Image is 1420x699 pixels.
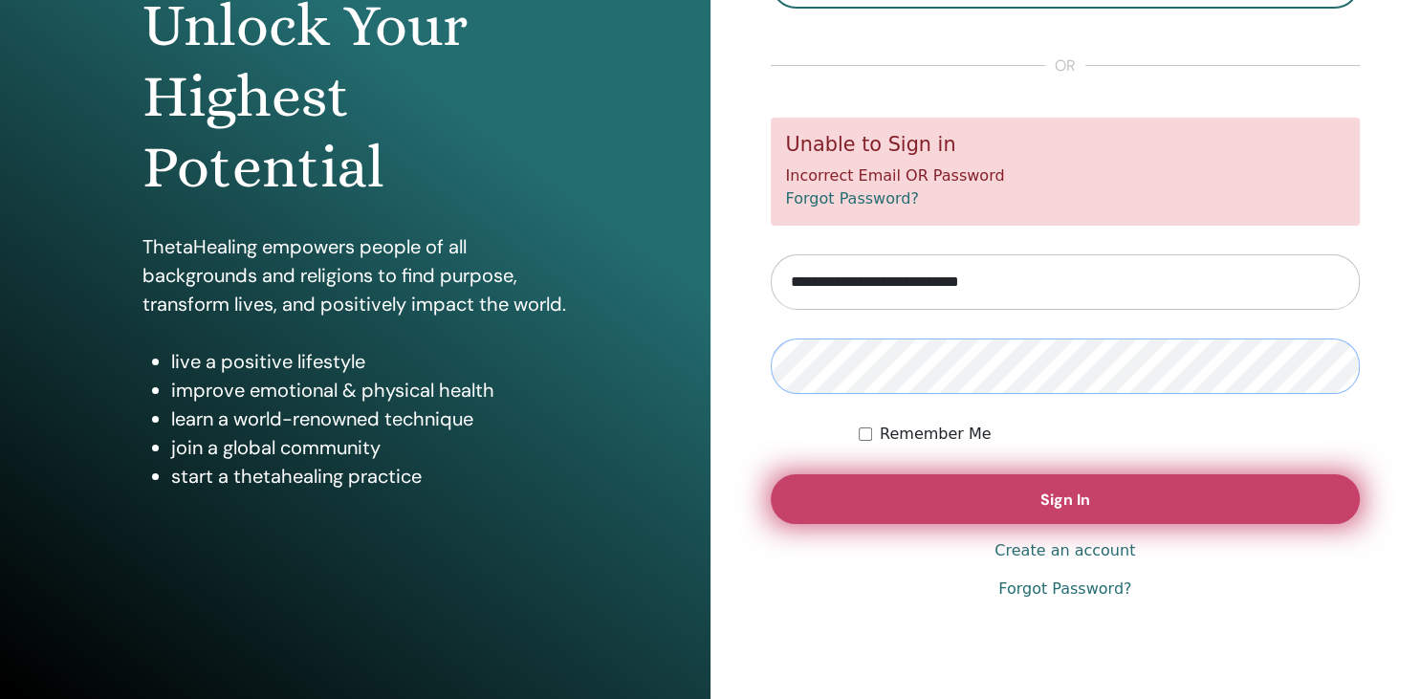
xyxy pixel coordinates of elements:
li: live a positive lifestyle [171,347,568,376]
div: Incorrect Email OR Password [771,118,1361,226]
a: Forgot Password? [786,189,919,208]
li: improve emotional & physical health [171,376,568,404]
li: join a global community [171,433,568,462]
button: Sign In [771,474,1361,524]
p: ThetaHealing empowers people of all backgrounds and religions to find purpose, transform lives, a... [142,232,568,318]
a: Create an account [994,539,1135,562]
li: start a thetahealing practice [171,462,568,491]
a: Forgot Password? [998,578,1131,601]
li: learn a world-renowned technique [171,404,568,433]
div: Keep me authenticated indefinitely or until I manually logout [859,423,1360,446]
h5: Unable to Sign in [786,133,1345,157]
span: or [1045,55,1085,77]
span: Sign In [1040,490,1090,510]
label: Remember Me [880,423,992,446]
